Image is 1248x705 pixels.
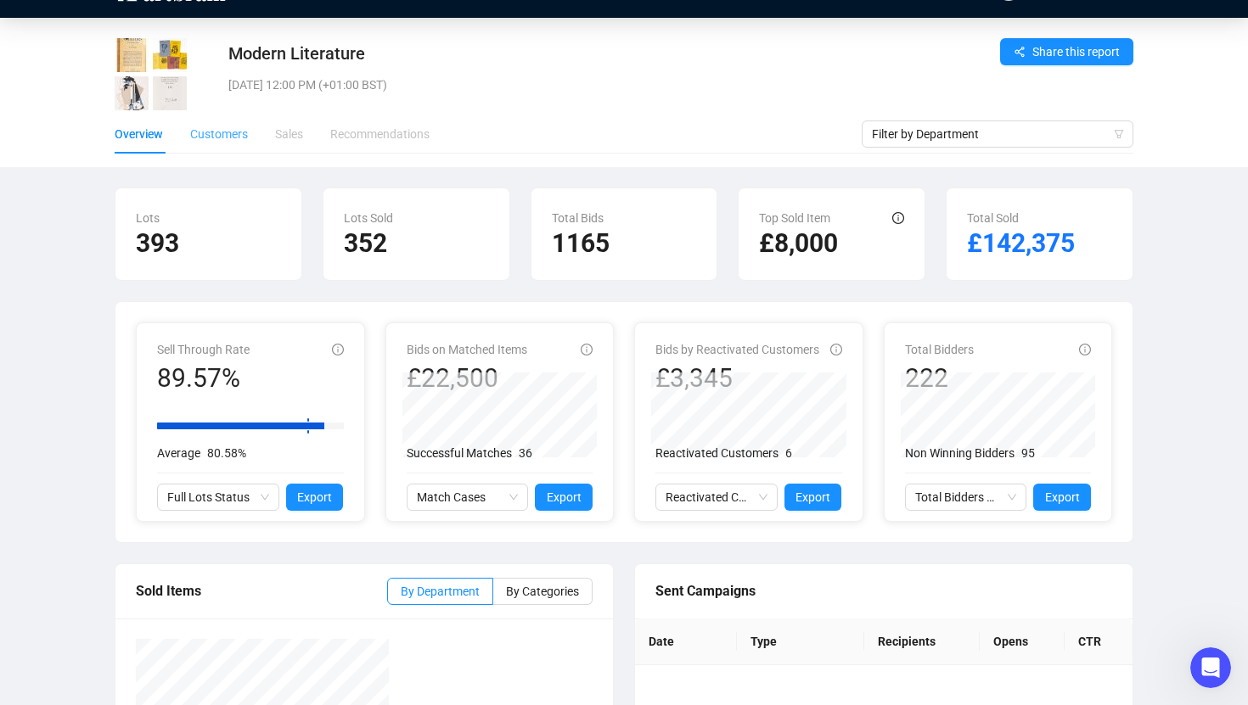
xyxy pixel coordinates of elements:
span: Total Bidders Activity [915,484,1017,510]
span: share-alt [1014,46,1026,58]
img: 4_1.jpg [153,76,187,110]
h2: 352 [344,227,489,260]
span: Bids by Reactivated Customers [655,343,819,356]
span: info-circle [581,344,593,355]
h2: 393 [136,227,281,260]
span: info-circle [332,344,344,355]
span: 95 [1021,446,1035,460]
div: £3,345 [655,362,819,394]
span: Total Sold [967,211,1019,225]
div: £22,500 [407,362,527,394]
span: info-circle [830,344,842,355]
span: Filter by Department [872,121,1123,147]
button: Share this report [1000,38,1133,65]
span: Export [547,488,582,506]
span: 6 [785,446,792,460]
div: Sold Items [136,580,387,601]
div: Customers [190,125,248,143]
span: Match Cases [417,484,519,510]
th: Type [737,618,864,665]
span: info-circle [1079,344,1091,355]
div: Sent Campaigns [655,580,1112,601]
span: Total Bids [552,211,604,225]
iframe: Intercom live chat [1190,647,1231,688]
span: 36 [519,446,532,460]
span: Sell Through Rate [157,343,250,356]
th: CTR [1065,618,1133,665]
span: Reactivated Customers Activity [666,484,767,510]
span: Non Winning Bidders [905,446,1015,460]
div: 89.57% [157,362,250,394]
span: Lots Sold [344,211,393,225]
h2: 1165 [552,227,697,260]
span: Export [795,488,830,506]
div: 222 [905,362,974,394]
th: Opens [980,618,1064,665]
div: [DATE] 12:00 PM (+01:00 BST) [228,76,853,94]
span: Total Bidders [905,343,974,356]
span: Export [297,488,332,506]
span: By Department [401,585,480,598]
button: Export [784,484,842,511]
div: Overview [115,125,163,143]
button: Export [1033,484,1091,511]
button: Export [286,484,344,511]
h2: £8,000 [759,227,904,260]
span: Full Lots Status [167,484,269,510]
span: info-circle [892,212,904,224]
div: Modern Literature [228,42,853,65]
span: 80.58% [207,446,246,460]
img: 3_1.jpg [115,76,149,110]
span: Share this report [1032,42,1120,61]
th: Date [635,618,737,665]
span: Top Sold Item [759,211,830,225]
h2: £142,375 [967,227,1112,260]
span: Export [1045,488,1080,506]
div: Recommendations [330,125,430,143]
img: 2_1.jpg [153,38,187,72]
span: Bids on Matched Items [407,343,527,356]
span: Reactivated Customers [655,446,779,460]
div: Sales [275,125,303,143]
span: Lots [136,211,160,225]
button: Export [535,484,593,511]
span: By Categories [506,585,579,598]
span: Average [157,446,200,460]
span: Successful Matches [407,446,512,460]
img: 1_1.jpg [115,38,149,72]
th: Recipients [864,618,980,665]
